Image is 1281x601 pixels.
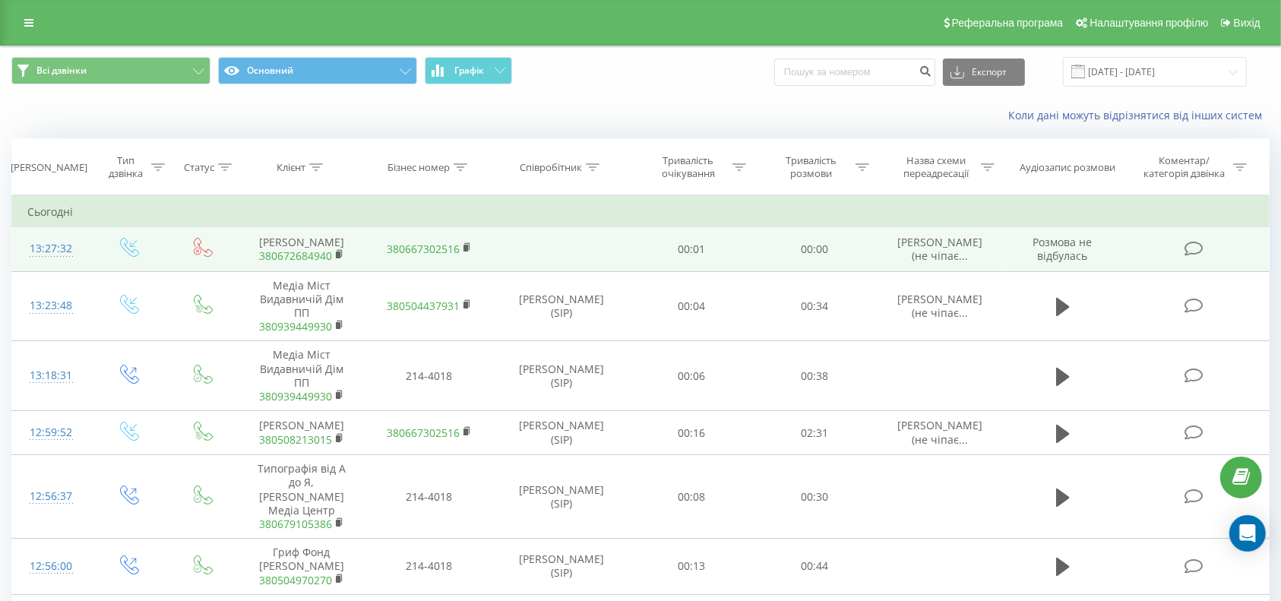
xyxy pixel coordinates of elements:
button: Експорт [943,59,1025,86]
div: Клієнт [277,161,305,174]
div: 12:59:52 [27,418,75,448]
td: Медіа Міст Видавничій Дім ПП [238,271,365,341]
input: Пошук за номером [774,59,935,86]
td: [PERSON_NAME] (SIP) [493,411,631,455]
td: 00:44 [753,539,876,595]
div: 13:18:31 [27,361,75,391]
a: 380504970270 [259,573,332,587]
div: 12:56:37 [27,482,75,511]
td: 00:06 [631,341,754,411]
div: Тривалість розмови [770,154,852,180]
td: [PERSON_NAME] [238,227,365,271]
a: 380679105386 [259,517,332,531]
div: Назва схеми переадресації [896,154,977,180]
button: Графік [425,57,512,84]
td: [PERSON_NAME] (SIP) [493,271,631,341]
a: 380667302516 [387,242,460,256]
a: 380939449930 [259,319,332,334]
div: Тривалість очікування [647,154,729,180]
a: 380504437931 [387,299,460,313]
td: 00:16 [631,411,754,455]
span: [PERSON_NAME] (не чіпає... [897,235,982,263]
span: Налаштування профілю [1090,17,1208,29]
div: 13:23:48 [27,291,75,321]
a: 380667302516 [387,425,460,440]
td: [PERSON_NAME] (SIP) [493,341,631,411]
td: [PERSON_NAME] (SIP) [493,455,631,539]
span: [PERSON_NAME] (не чіпає... [897,418,982,446]
td: Медіа Міст Видавничій Дім ПП [238,341,365,411]
td: 00:00 [753,227,876,271]
td: 00:30 [753,455,876,539]
td: 00:01 [631,227,754,271]
td: 02:31 [753,411,876,455]
td: 00:34 [753,271,876,341]
td: Сьогодні [12,197,1270,227]
button: Основний [218,57,417,84]
td: 00:38 [753,341,876,411]
div: 13:27:32 [27,234,75,264]
div: Аудіозапис розмови [1020,161,1115,174]
button: Всі дзвінки [11,57,210,84]
td: 214-4018 [365,539,493,595]
a: 380939449930 [259,389,332,403]
td: Гриф Фонд [PERSON_NAME] [238,539,365,595]
td: [PERSON_NAME] (SIP) [493,539,631,595]
div: 12:56:00 [27,552,75,581]
div: Статус [184,161,214,174]
span: Всі дзвінки [36,65,87,77]
td: 00:08 [631,455,754,539]
div: [PERSON_NAME] [11,161,87,174]
a: Коли дані можуть відрізнятися вiд інших систем [1008,108,1270,122]
span: Графік [454,65,484,76]
span: [PERSON_NAME] (не чіпає... [897,292,982,320]
td: 00:13 [631,539,754,595]
a: 380508213015 [259,432,332,447]
td: 214-4018 [365,341,493,411]
div: Коментар/категорія дзвінка [1140,154,1229,180]
span: Розмова не відбулась [1033,235,1093,263]
div: Open Intercom Messenger [1229,515,1266,552]
div: Тип дзвінка [104,154,147,180]
td: [PERSON_NAME] [238,411,365,455]
td: 00:04 [631,271,754,341]
td: Типографія від А до Я, [PERSON_NAME] Медіа Центр [238,455,365,539]
span: Реферальна програма [952,17,1064,29]
div: Співробітник [520,161,582,174]
a: 380672684940 [259,248,332,263]
span: Вихід [1234,17,1260,29]
td: 214-4018 [365,455,493,539]
div: Бізнес номер [387,161,450,174]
